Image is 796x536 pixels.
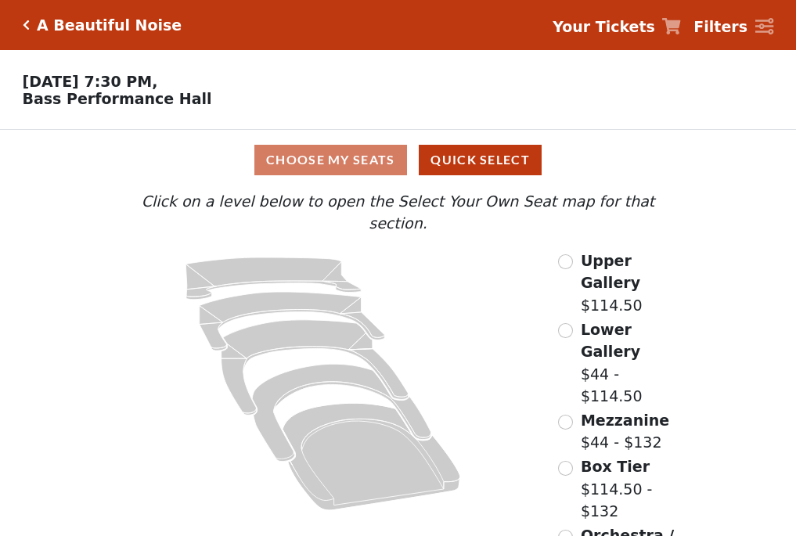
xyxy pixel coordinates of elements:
a: Click here to go back to filters [23,20,30,31]
span: Upper Gallery [581,252,640,292]
h5: A Beautiful Noise [37,16,182,34]
label: $114.50 - $132 [581,455,686,523]
a: Your Tickets [553,16,681,38]
path: Lower Gallery - Seats Available: 40 [200,292,385,351]
label: $44 - $114.50 [581,318,686,408]
button: Quick Select [419,145,542,175]
path: Orchestra / Parterre Circle - Seats Available: 14 [283,403,461,510]
span: Lower Gallery [581,321,640,361]
label: $44 - $132 [581,409,669,454]
p: Click on a level below to open the Select Your Own Seat map for that section. [110,190,685,235]
a: Filters [693,16,773,38]
span: Mezzanine [581,412,669,429]
path: Upper Gallery - Seats Available: 273 [186,257,362,300]
label: $114.50 [581,250,686,317]
span: Box Tier [581,458,650,475]
strong: Your Tickets [553,18,655,35]
strong: Filters [693,18,747,35]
